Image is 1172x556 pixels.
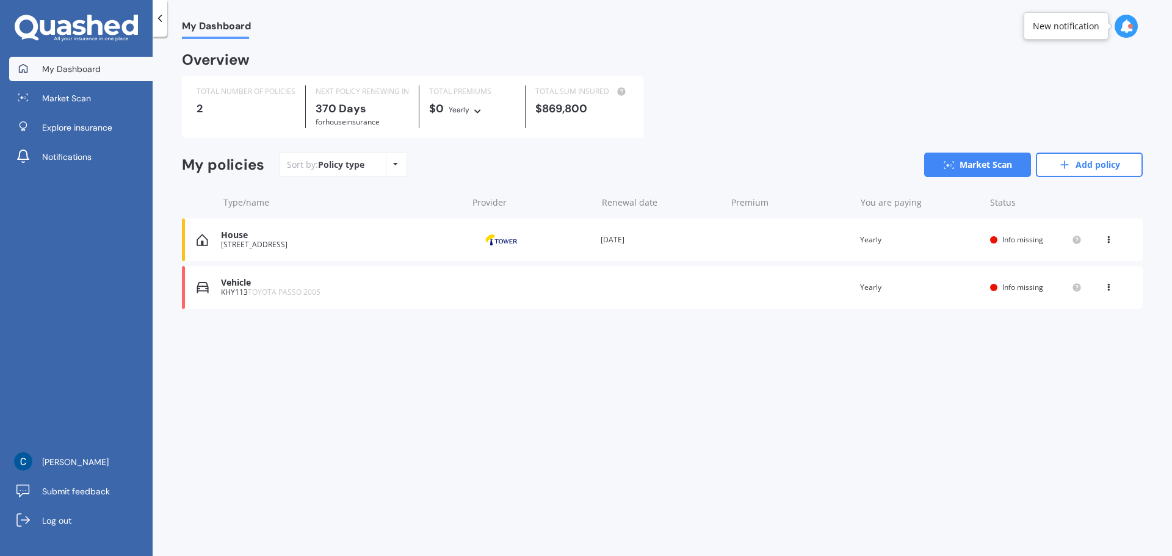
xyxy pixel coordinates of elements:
[449,104,469,116] div: Yearly
[182,54,250,66] div: Overview
[197,103,295,115] div: 2
[197,234,208,246] img: House
[471,228,532,251] img: Tower
[860,281,980,294] div: Yearly
[9,479,153,504] a: Submit feedback
[1002,234,1043,245] span: Info missing
[42,121,112,134] span: Explore insurance
[248,287,320,297] span: TOYOTA PASSO 2005
[602,197,722,209] div: Renewal date
[9,450,153,474] a: [PERSON_NAME]
[924,153,1031,177] a: Market Scan
[535,103,629,115] div: $869,800
[14,452,32,471] img: ACg8ocKiplwI401GOVUQuAirdr90ZORTCVVz9fLudF6GOf3dhpO4Aw=s96-c
[182,156,264,174] div: My policies
[223,197,463,209] div: Type/name
[287,159,364,171] div: Sort by:
[42,92,91,104] span: Market Scan
[861,197,980,209] div: You are paying
[221,288,461,297] div: KHY113
[535,85,629,98] div: TOTAL SUM INSURED
[316,101,366,116] b: 370 Days
[221,278,461,288] div: Vehicle
[42,63,101,75] span: My Dashboard
[42,485,110,497] span: Submit feedback
[472,197,592,209] div: Provider
[42,151,92,163] span: Notifications
[1002,282,1043,292] span: Info missing
[221,240,461,249] div: [STREET_ADDRESS]
[9,115,153,140] a: Explore insurance
[197,85,295,98] div: TOTAL NUMBER OF POLICIES
[182,20,251,37] span: My Dashboard
[316,85,409,98] div: NEXT POLICY RENEWING IN
[42,456,109,468] span: [PERSON_NAME]
[860,234,980,246] div: Yearly
[9,508,153,533] a: Log out
[9,57,153,81] a: My Dashboard
[42,514,71,527] span: Log out
[731,197,851,209] div: Premium
[429,103,515,116] div: $0
[601,234,721,246] div: [DATE]
[221,230,461,240] div: House
[1033,20,1099,32] div: New notification
[316,117,380,127] span: for House insurance
[197,281,209,294] img: Vehicle
[9,145,153,169] a: Notifications
[318,159,364,171] div: Policy type
[1036,153,1143,177] a: Add policy
[990,197,1082,209] div: Status
[429,85,515,98] div: TOTAL PREMIUMS
[9,86,153,110] a: Market Scan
